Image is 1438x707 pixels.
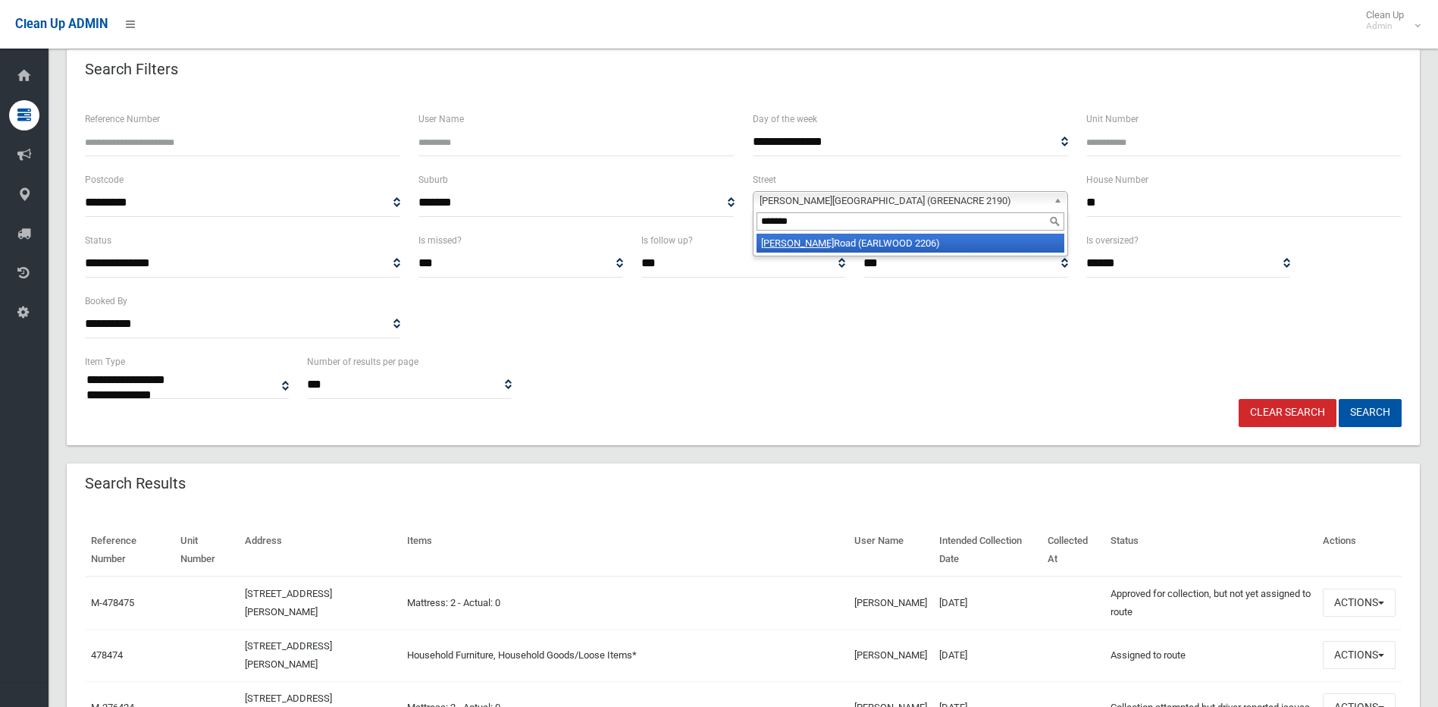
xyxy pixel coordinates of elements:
[418,171,448,188] label: Suburb
[401,577,848,630] td: Mattress: 2 - Actual: 0
[1086,232,1139,249] label: Is oversized?
[85,293,127,310] label: Booked By
[1323,589,1396,617] button: Actions
[418,111,464,127] label: User Name
[245,640,332,670] a: [STREET_ADDRESS][PERSON_NAME]
[239,524,401,577] th: Address
[1086,111,1139,127] label: Unit Number
[761,237,834,249] em: [PERSON_NAME]
[401,524,848,577] th: Items
[1086,171,1148,188] label: House Number
[848,577,933,630] td: [PERSON_NAME]
[85,524,174,577] th: Reference Number
[174,524,239,577] th: Unit Number
[933,524,1042,577] th: Intended Collection Date
[753,111,817,127] label: Day of the week
[91,649,123,661] a: 478474
[848,524,933,577] th: User Name
[1366,20,1404,32] small: Admin
[418,232,462,249] label: Is missed?
[401,629,848,681] td: Household Furniture, Household Goods/Loose Items*
[1339,399,1402,427] button: Search
[85,232,111,249] label: Status
[1239,399,1336,427] a: Clear Search
[91,597,134,608] a: M-478475
[1104,524,1317,577] th: Status
[1104,577,1317,630] td: Approved for collection, but not yet assigned to route
[1042,524,1104,577] th: Collected At
[753,171,776,188] label: Street
[85,111,160,127] label: Reference Number
[933,577,1042,630] td: [DATE]
[933,629,1042,681] td: [DATE]
[760,192,1048,210] span: [PERSON_NAME][GEOGRAPHIC_DATA] (GREENACRE 2190)
[67,469,204,498] header: Search Results
[307,353,418,370] label: Number of results per page
[245,588,332,617] a: [STREET_ADDRESS][PERSON_NAME]
[1317,524,1402,577] th: Actions
[1323,641,1396,669] button: Actions
[1104,629,1317,681] td: Assigned to route
[757,234,1064,253] li: Road (EARLWOOD 2206)
[1358,9,1419,32] span: Clean Up
[641,232,693,249] label: Is follow up?
[15,17,108,31] span: Clean Up ADMIN
[85,171,124,188] label: Postcode
[848,629,933,681] td: [PERSON_NAME]
[85,353,125,370] label: Item Type
[67,55,196,84] header: Search Filters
